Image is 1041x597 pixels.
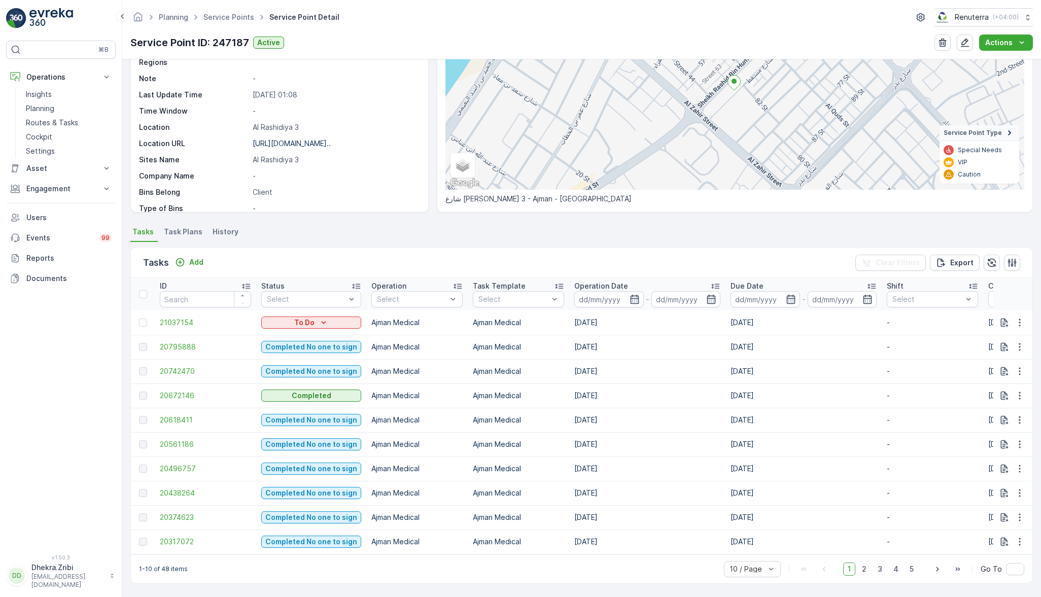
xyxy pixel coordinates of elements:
[473,464,564,474] p: Ajman Medical
[725,383,882,408] td: [DATE]
[139,489,147,497] div: Toggle Row Selected
[478,294,548,304] p: Select
[26,132,52,142] p: Cockpit
[139,319,147,327] div: Toggle Row Selected
[261,438,361,450] button: Completed No one to sign
[265,512,357,522] p: Completed No one to sign
[130,35,249,50] p: Service Point ID: 247187
[958,170,981,179] p: Caution
[731,291,800,307] input: dd/mm/yyyy
[935,12,951,23] img: Screenshot_2024-07-26_at_13.33.01.png
[892,294,962,304] p: Select
[473,439,564,449] p: Ajman Medical
[569,530,725,554] td: [DATE]
[139,106,249,116] p: Time Window
[160,342,251,352] span: 20795888
[160,439,251,449] a: 20561186
[452,154,474,177] a: Layers
[6,248,116,268] a: Reports
[261,281,285,291] p: Status
[873,563,887,576] span: 3
[377,294,447,304] p: Select
[253,106,417,116] p: -
[979,34,1033,51] button: Actions
[6,158,116,179] button: Asset
[139,343,147,351] div: Toggle Row Selected
[725,505,882,530] td: [DATE]
[808,291,877,307] input: dd/mm/yyyy
[950,258,974,268] p: Export
[160,415,251,425] a: 20618411
[887,318,978,328] p: -
[261,536,361,548] button: Completed No one to sign
[448,177,481,190] img: Google
[725,432,882,456] td: [DATE]
[261,463,361,475] button: Completed No one to sign
[29,8,73,28] img: logo_light-DOdMpM7g.png
[265,439,357,449] p: Completed No one to sign
[139,203,249,214] p: Type of Bins
[6,554,116,560] span: v 1.50.3
[371,366,463,376] p: Ajman Medical
[139,565,188,573] p: 1-10 of 48 items
[725,408,882,432] td: [DATE]
[6,67,116,87] button: Operations
[569,359,725,383] td: [DATE]
[944,129,1002,137] span: Service Point Type
[159,13,188,21] a: Planning
[371,342,463,352] p: Ajman Medical
[160,366,251,376] a: 20742470
[265,488,357,498] p: Completed No one to sign
[651,291,721,307] input: dd/mm/yyyy
[26,273,112,284] p: Documents
[26,146,55,156] p: Settings
[473,537,564,547] p: Ajman Medical
[160,281,167,291] p: ID
[6,228,116,248] a: Events99
[876,258,920,268] p: Clear Filters
[261,365,361,377] button: Completed No one to sign
[802,293,806,305] p: -
[371,318,463,328] p: Ajman Medical
[6,179,116,199] button: Engagement
[139,74,249,84] p: Note
[569,383,725,408] td: [DATE]
[725,310,882,335] td: [DATE]
[139,171,249,181] p: Company Name
[139,138,249,149] p: Location URL
[935,8,1033,26] button: Renuterra(+04:00)
[569,408,725,432] td: [DATE]
[22,144,116,158] a: Settings
[569,310,725,335] td: [DATE]
[887,342,978,352] p: -
[261,317,361,329] button: To Do
[887,464,978,474] p: -
[940,125,1019,141] summary: Service Point Type
[473,366,564,376] p: Ajman Medical
[26,163,95,173] p: Asset
[265,366,357,376] p: Completed No one to sign
[371,464,463,474] p: Ajman Medical
[26,103,54,114] p: Planning
[253,155,417,165] p: Al Rashidiya 3
[371,281,406,291] p: Operation
[261,414,361,426] button: Completed No one to sign
[139,155,249,165] p: Sites Name
[171,256,207,268] button: Add
[160,391,251,401] a: 20672146
[265,415,357,425] p: Completed No one to sign
[473,391,564,401] p: Ajman Medical
[574,291,644,307] input: dd/mm/yyyy
[139,538,147,546] div: Toggle Row Selected
[371,488,463,498] p: Ajman Medical
[31,573,105,589] p: [EMAIL_ADDRESS][DOMAIN_NAME]
[958,146,1002,154] p: Special Needs
[265,342,357,352] p: Completed No one to sign
[993,13,1019,21] p: ( +04:00 )
[160,512,251,522] a: 20374623
[31,563,105,573] p: Dhekra.Zribi
[160,464,251,474] a: 20496757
